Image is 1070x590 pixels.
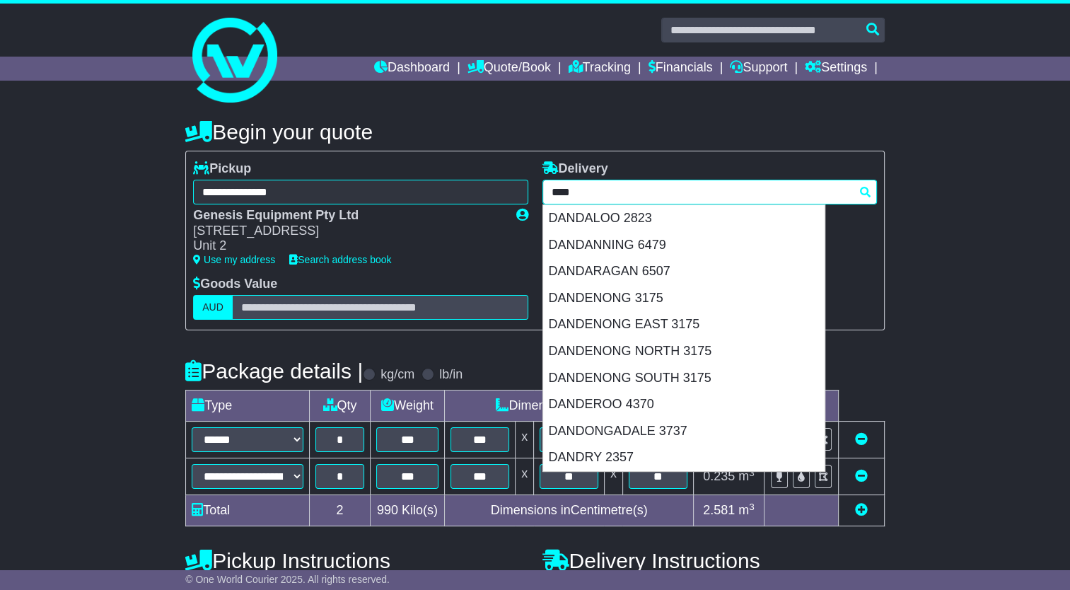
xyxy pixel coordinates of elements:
a: Support [730,57,787,81]
a: Add new item [855,503,868,517]
a: Search address book [289,254,391,265]
div: DANDALOO 2823 [543,205,825,232]
span: © One World Courier 2025. All rights reserved. [185,574,390,585]
a: Financials [649,57,713,81]
h4: Pickup Instructions [185,549,528,572]
label: Delivery [542,161,608,177]
td: Total [186,495,310,526]
sup: 3 [749,468,755,478]
div: DANDENONG NORTH 3175 [543,338,825,365]
td: x [516,458,534,495]
div: DANDANNING 6479 [543,232,825,259]
a: Tracking [569,57,631,81]
typeahead: Please provide city [542,180,877,204]
label: Goods Value [193,277,277,292]
div: DANDRY 2357 [543,444,825,471]
h4: Delivery Instructions [542,549,885,572]
td: x [604,458,622,495]
div: Genesis Equipment Pty Ltd [193,208,501,224]
div: DANDEROO 4370 [543,391,825,418]
td: Kilo(s) [370,495,445,526]
div: DANDENONG EAST 3175 [543,311,825,338]
div: [STREET_ADDRESS] [193,224,501,239]
div: DANDARAGAN 6507 [543,258,825,285]
a: Quote/Book [467,57,551,81]
td: x [516,422,534,458]
a: Dashboard [374,57,450,81]
a: Remove this item [855,469,868,483]
h4: Begin your quote [185,120,885,144]
label: AUD [193,295,233,320]
a: Settings [805,57,867,81]
td: Dimensions (L x W x H) [445,391,693,422]
td: Dimensions in Centimetre(s) [445,495,693,526]
label: Pickup [193,161,251,177]
td: Weight [370,391,445,422]
span: m [738,469,755,483]
div: DANDONGADALE 3737 [543,418,825,445]
span: 990 [377,503,398,517]
div: DANDENONG 3175 [543,285,825,312]
label: kg/cm [380,367,414,383]
a: Use my address [193,254,275,265]
td: 2 [310,495,370,526]
sup: 3 [749,502,755,512]
h4: Package details | [185,359,363,383]
td: Qty [310,391,370,422]
label: lb/in [439,367,463,383]
span: m [738,503,755,517]
td: Type [186,391,310,422]
div: Unit 2 [193,238,501,254]
span: 2.581 [703,503,735,517]
span: 0.235 [703,469,735,483]
a: Remove this item [855,432,868,446]
div: DANDENONG SOUTH 3175 [543,365,825,392]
